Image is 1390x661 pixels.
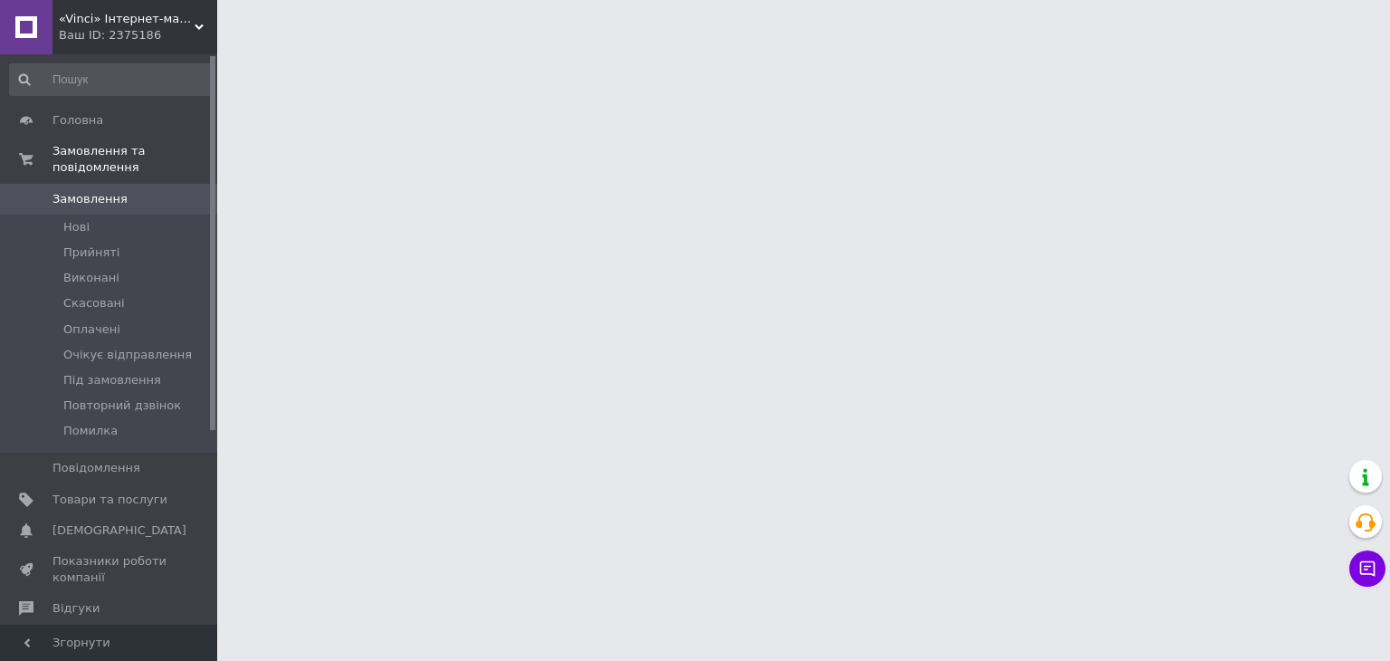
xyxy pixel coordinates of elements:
[63,423,118,439] span: Помилка
[52,492,167,508] span: Товари та послуги
[63,295,125,311] span: Скасовані
[63,219,90,235] span: Нові
[52,522,186,539] span: [DEMOGRAPHIC_DATA]
[63,372,161,388] span: Під замовлення
[52,553,167,586] span: Показники роботи компанії
[63,244,119,261] span: Прийняті
[1349,551,1385,587] button: Чат з покупцем
[63,270,119,286] span: Виконані
[52,600,100,617] span: Відгуки
[52,460,140,476] span: Повідомлення
[52,143,217,176] span: Замовлення та повідомлення
[9,63,214,96] input: Пошук
[52,112,103,129] span: Головна
[59,27,217,43] div: Ваш ID: 2375186
[59,11,195,27] span: «Vinci» Інтернет-магазин
[63,398,181,414] span: Повторний дзвінок
[52,191,128,207] span: Замовлення
[63,321,120,338] span: Оплачені
[63,347,192,363] span: Очікує відправлення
